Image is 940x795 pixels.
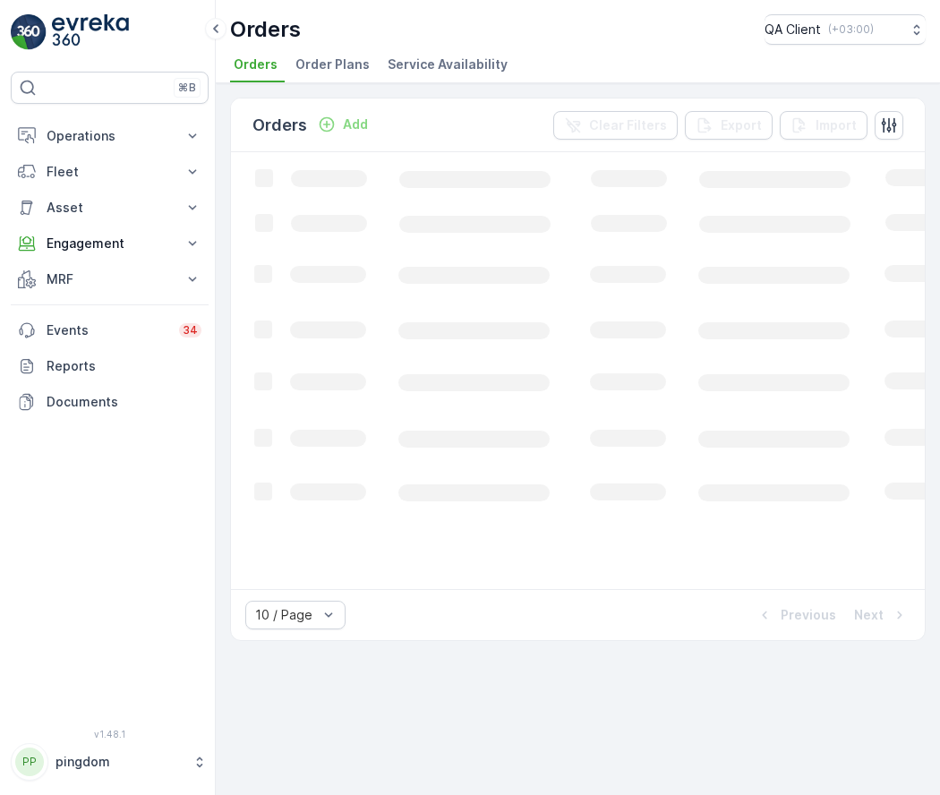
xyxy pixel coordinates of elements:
[343,115,368,133] p: Add
[11,226,209,261] button: Engagement
[816,116,857,134] p: Import
[56,753,184,771] p: pingdom
[11,154,209,190] button: Fleet
[230,15,301,44] p: Orders
[721,116,762,134] p: Export
[11,14,47,50] img: logo
[854,606,884,624] p: Next
[15,748,44,776] div: PP
[11,261,209,297] button: MRF
[754,604,838,626] button: Previous
[828,22,874,37] p: ( +03:00 )
[11,348,209,384] a: Reports
[11,743,209,781] button: PPpingdom
[47,235,173,252] p: Engagement
[589,116,667,134] p: Clear Filters
[52,14,129,50] img: logo_light-DOdMpM7g.png
[765,14,926,45] button: QA Client(+03:00)
[765,21,821,38] p: QA Client
[295,56,370,73] span: Order Plans
[781,606,836,624] p: Previous
[47,163,173,181] p: Fleet
[11,729,209,739] span: v 1.48.1
[685,111,773,140] button: Export
[178,81,196,95] p: ⌘B
[47,199,173,217] p: Asset
[11,384,209,420] a: Documents
[47,357,201,375] p: Reports
[852,604,910,626] button: Next
[11,118,209,154] button: Operations
[11,190,209,226] button: Asset
[47,393,201,411] p: Documents
[553,111,678,140] button: Clear Filters
[780,111,867,140] button: Import
[388,56,508,73] span: Service Availability
[183,323,198,338] p: 34
[47,270,173,288] p: MRF
[47,127,173,145] p: Operations
[234,56,278,73] span: Orders
[252,113,307,138] p: Orders
[11,312,209,348] a: Events34
[311,114,375,135] button: Add
[47,321,168,339] p: Events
